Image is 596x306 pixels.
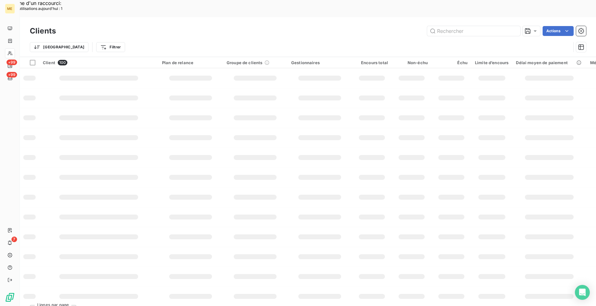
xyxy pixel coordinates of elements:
[162,60,219,65] div: Plan de relance
[7,60,17,65] span: +99
[5,73,15,83] a: +99
[395,60,428,65] div: Non-échu
[96,42,125,52] button: Filtrer
[516,60,582,65] div: Délai moyen de paiement
[227,60,263,65] span: Groupe de clients
[11,237,17,242] span: 7
[7,72,17,78] span: +99
[475,60,508,65] div: Limite d’encours
[5,292,15,302] img: Logo LeanPay
[43,60,55,65] span: Client
[30,25,56,37] h3: Clients
[543,26,574,36] button: Actions
[575,285,590,300] div: Open Intercom Messenger
[427,26,520,36] input: Rechercher
[291,60,348,65] div: Gestionnaires
[435,60,467,65] div: Échu
[58,60,67,65] span: 100
[356,60,388,65] div: Encours total
[5,61,15,71] a: +99
[30,42,88,52] button: [GEOGRAPHIC_DATA]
